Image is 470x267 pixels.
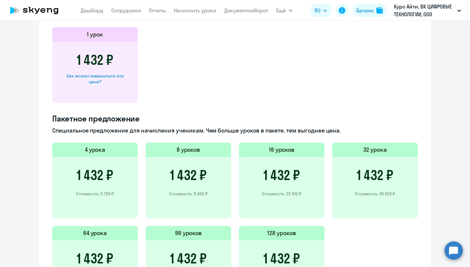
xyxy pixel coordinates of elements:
h5: 32 урока [363,146,387,154]
a: Сотрудники [111,7,141,14]
p: Стоимость: 45 824 ₽ [355,191,395,197]
p: Стоимость: 11 456 ₽ [169,191,208,197]
button: RU [310,4,332,17]
h5: 4 урока [85,146,105,154]
a: Отчеты [149,7,166,14]
h3: 1 432 ₽ [77,251,113,266]
h3: 1 432 ₽ [77,167,113,183]
span: RU [315,7,321,14]
h5: 128 уроков [267,229,296,237]
p: Специальное предложение для начисления ученикам. Чем больше уроков в пакете, тем выгоднее цена. [52,126,418,135]
a: Дашборд [81,7,103,14]
a: Документооборот [224,7,268,14]
h5: 96 уроков [175,229,202,237]
button: Балансbalance [352,4,387,17]
button: Курс Айти, ВК ЦИФРОВЫЕ ТЕХНОЛОГИИ, ООО [391,3,464,18]
h4: Пакетное предложение [52,113,418,124]
p: Стоимость: 22 912 ₽ [262,191,302,197]
a: Начислить уроки [174,7,216,14]
h5: 16 уроков [269,146,295,154]
h3: 1 432 ₽ [357,167,393,183]
h3: 1 432 ₽ [263,251,300,266]
h3: 1 432 ₽ [170,251,207,266]
button: Ещё [276,4,292,17]
h3: 1 432 ₽ [263,167,300,183]
h5: 8 уроков [177,146,200,154]
div: Баланс [356,7,374,14]
h5: 1 урок [87,30,103,39]
h3: 1 432 ₽ [77,52,113,68]
h5: 64 урока [83,229,107,237]
h3: 1 432 ₽ [170,167,207,183]
div: Как может измениться эта цена? [63,73,127,85]
span: Ещё [276,7,286,14]
img: balance [376,7,383,14]
p: Курс Айти, ВК ЦИФРОВЫЕ ТЕХНОЛОГИИ, ООО [394,3,455,18]
p: Стоимость: 5 728 ₽ [76,191,114,197]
